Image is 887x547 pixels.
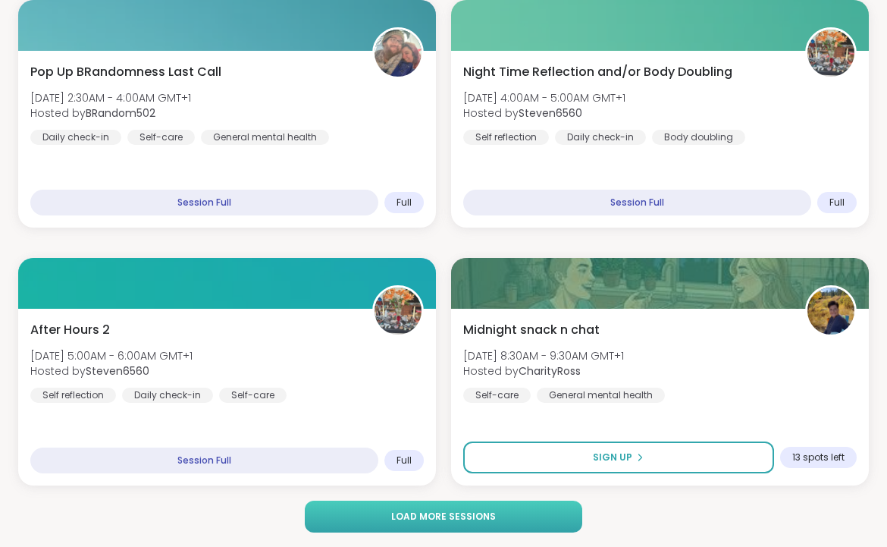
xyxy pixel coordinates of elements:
[30,63,221,81] span: Pop Up BRandomness Last Call
[519,363,581,379] b: CharityRoss
[463,442,774,473] button: Sign Up
[30,130,121,145] div: Daily check-in
[122,388,213,403] div: Daily check-in
[463,63,732,81] span: Night Time Reflection and/or Body Doubling
[807,30,854,77] img: Steven6560
[391,510,496,523] span: Load more sessions
[463,363,624,379] span: Hosted by
[396,454,412,467] span: Full
[519,105,582,121] b: Steven6560
[463,105,625,121] span: Hosted by
[463,90,625,105] span: [DATE] 4:00AM - 5:00AM GMT+1
[219,388,287,403] div: Self-care
[375,288,422,335] img: Steven6560
[30,190,378,215] div: Session Full
[305,501,582,533] button: Load more sessions
[375,30,422,77] img: BRandom502
[201,130,329,145] div: General mental health
[30,90,191,105] span: [DATE] 2:30AM - 4:00AM GMT+1
[555,130,646,145] div: Daily check-in
[30,448,378,473] div: Session Full
[30,321,110,339] span: After Hours 2
[463,130,549,145] div: Self reflection
[537,388,665,403] div: General mental health
[593,451,632,464] span: Sign Up
[30,105,191,121] span: Hosted by
[30,363,193,379] span: Hosted by
[463,388,531,403] div: Self-care
[652,130,745,145] div: Body doubling
[792,451,845,464] span: 13 spots left
[463,348,624,363] span: [DATE] 8:30AM - 9:30AM GMT+1
[86,363,149,379] b: Steven6560
[807,288,854,335] img: CharityRoss
[30,348,193,363] span: [DATE] 5:00AM - 6:00AM GMT+1
[396,196,412,209] span: Full
[127,130,195,145] div: Self-care
[30,388,116,403] div: Self reflection
[463,190,811,215] div: Session Full
[86,105,155,121] b: BRandom502
[829,196,845,209] span: Full
[463,321,600,339] span: Midnight snack n chat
